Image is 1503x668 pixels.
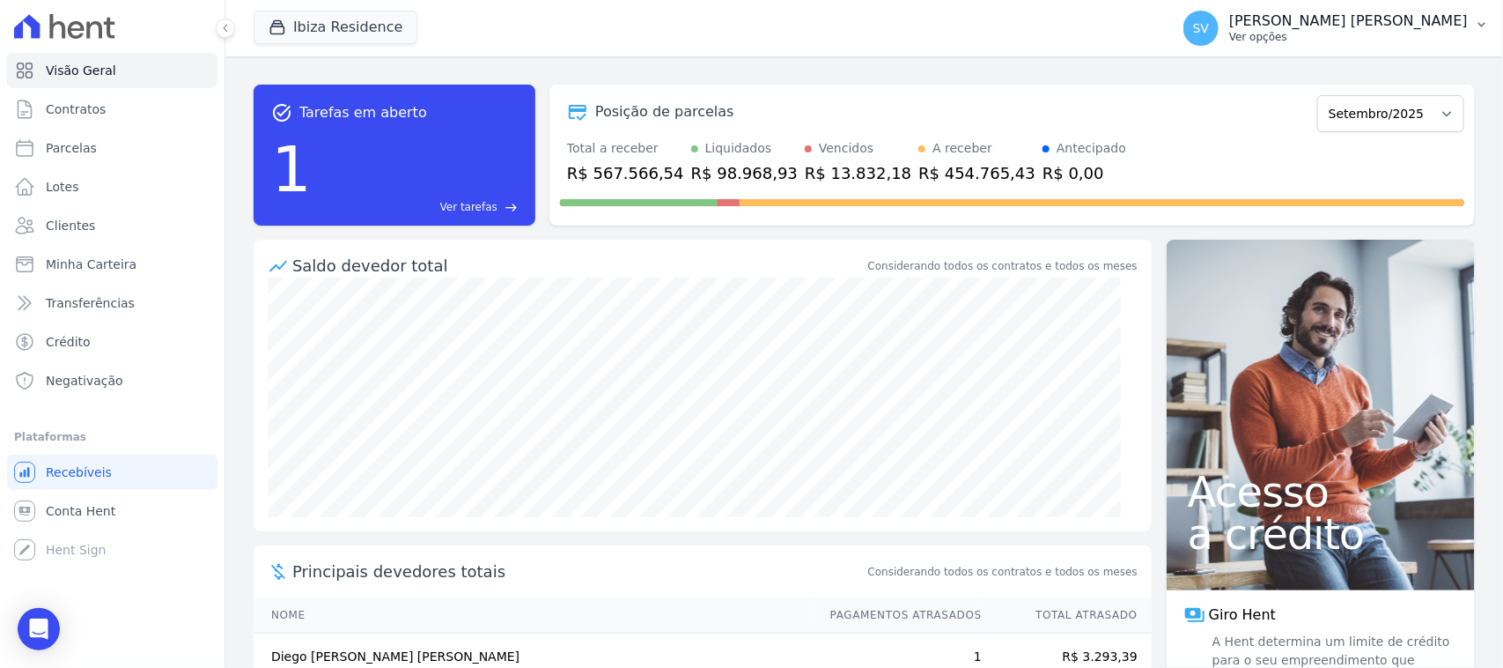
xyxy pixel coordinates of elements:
div: Liquidados [705,139,772,158]
a: Visão Geral [7,53,217,88]
span: Principais devedores totais [292,560,865,583]
div: Total a receber [567,139,684,158]
div: Saldo devedor total [292,254,865,278]
div: R$ 0,00 [1043,161,1126,185]
span: Acesso [1188,471,1454,513]
div: A receber [932,139,992,158]
button: SV [PERSON_NAME] [PERSON_NAME] Ver opções [1169,4,1503,53]
a: Parcelas [7,130,217,166]
span: Minha Carteira [46,256,136,273]
span: east [505,201,518,214]
a: Crédito [7,324,217,360]
div: R$ 567.566,54 [567,161,684,185]
span: a crédito [1188,513,1454,555]
div: Posição de parcelas [595,101,734,122]
a: Conta Hent [7,494,217,529]
a: Recebíveis [7,455,217,490]
span: Negativação [46,372,123,390]
span: Ver tarefas [440,199,497,215]
p: [PERSON_NAME] [PERSON_NAME] [1229,12,1468,30]
div: Vencidos [819,139,873,158]
a: Transferências [7,286,217,321]
span: Crédito [46,333,91,351]
div: Considerando todos os contratos e todos os meses [868,258,1138,274]
span: Considerando todos os contratos e todos os meses [868,564,1138,580]
p: Ver opções [1229,30,1468,44]
span: Lotes [46,178,79,196]
span: Conta Hent [46,502,115,520]
span: Tarefas em aberto [299,102,427,123]
button: Ibiza Residence [254,11,417,44]
span: Contratos [46,100,106,118]
a: Minha Carteira [7,247,217,282]
th: Pagamentos Atrasados [814,597,983,634]
th: Total Atrasado [983,597,1152,634]
a: Contratos [7,92,217,127]
span: Recebíveis [46,464,112,481]
div: R$ 98.968,93 [691,161,798,185]
div: Open Intercom Messenger [18,608,60,650]
a: Negativação [7,363,217,398]
div: R$ 454.765,43 [918,161,1035,185]
a: Clientes [7,208,217,243]
span: SV [1193,22,1209,34]
div: Plataformas [14,427,210,448]
span: Visão Geral [46,62,116,79]
a: Lotes [7,169,217,204]
span: task_alt [271,102,292,123]
th: Nome [254,597,814,634]
span: Clientes [46,217,95,234]
div: Antecipado [1057,139,1126,158]
div: R$ 13.832,18 [805,161,911,185]
span: Transferências [46,294,135,312]
span: Parcelas [46,139,97,157]
a: Ver tarefas east [319,199,518,215]
div: 1 [271,123,312,215]
span: Giro Hent [1209,605,1276,626]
